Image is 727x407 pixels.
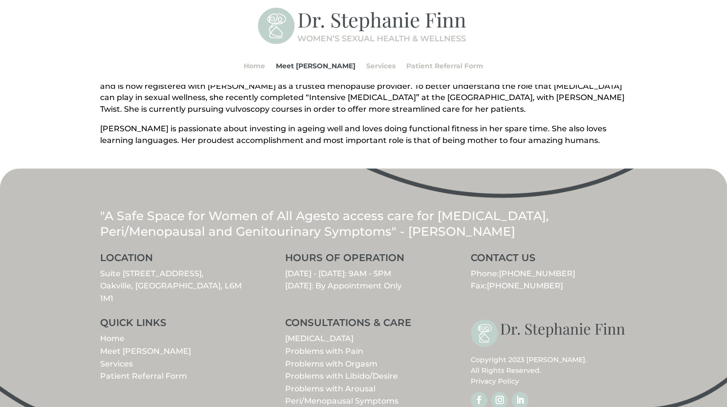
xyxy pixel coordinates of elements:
[285,253,441,267] h3: HOURS OF OPERATION
[100,318,256,332] h3: QUICK LINKS
[285,371,398,381] a: Problems with Libido/Desire
[285,267,441,292] p: [DATE] - [DATE]: 9AM - 5PM [DATE]: By Appointment Only
[285,334,353,343] a: [MEDICAL_DATA]
[406,47,483,84] a: Patient Referral Form
[471,267,627,292] p: Phone: Fax:
[100,208,627,240] p: "A Safe Space for Women of All Ages
[285,384,375,393] a: Problems with Arousal
[471,354,627,387] p: Copyright 2023 [PERSON_NAME]. All Rights Reserved.
[366,47,395,84] a: Services
[244,47,265,84] a: Home
[285,396,398,406] a: Peri/Menopausal Symptoms
[100,253,256,267] h3: LOCATION
[100,269,242,303] a: Suite [STREET_ADDRESS],Oakville, [GEOGRAPHIC_DATA], L6M 1M1
[487,281,563,290] span: [PHONE_NUMBER]
[471,253,627,267] h3: CONTACT US
[100,359,133,368] a: Services
[100,123,627,146] p: [PERSON_NAME] is passionate about investing in ageing well and loves doing functional fitness in ...
[499,269,575,278] a: [PHONE_NUMBER]
[285,359,377,368] a: Problems with Orgasm
[100,334,125,343] a: Home
[285,346,363,356] a: Problems with Pain
[100,371,187,381] a: Patient Referral Form
[100,346,191,356] a: Meet [PERSON_NAME]
[471,377,519,386] a: Privacy Policy
[285,318,441,332] h3: CONSULTATIONS & CARE
[276,47,355,84] a: Meet [PERSON_NAME]
[471,318,627,349] img: stephanie-finn-logo-dark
